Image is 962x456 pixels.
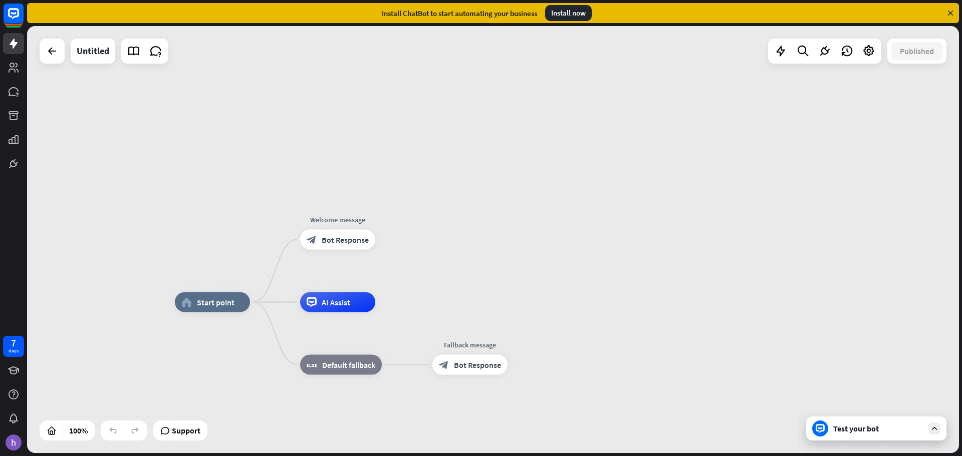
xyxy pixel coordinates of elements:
[172,422,200,438] span: Support
[181,297,192,307] i: home_2
[197,297,234,307] span: Start point
[382,9,537,18] div: Install ChatBot to start automating your business
[454,360,501,370] span: Bot Response
[8,4,38,34] button: Open LiveChat chat widget
[425,340,515,350] div: Fallback message
[322,235,369,245] span: Bot Response
[322,360,375,370] span: Default fallback
[307,360,317,370] i: block_fallback
[77,39,109,64] div: Untitled
[891,42,943,60] button: Published
[3,336,24,357] a: 7 days
[439,360,449,370] i: block_bot_response
[9,347,19,354] div: days
[293,215,383,225] div: Welcome message
[66,422,91,438] div: 100%
[545,5,592,21] div: Install now
[307,235,317,245] i: block_bot_response
[11,338,16,347] div: 7
[322,297,350,307] span: AI Assist
[833,423,923,433] div: Test your bot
